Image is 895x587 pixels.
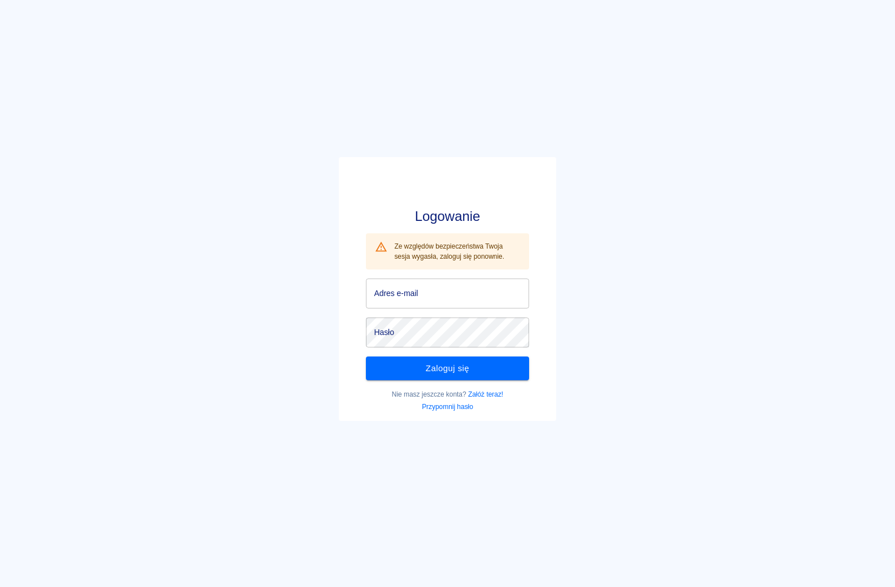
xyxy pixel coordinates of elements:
a: Załóż teraz! [468,390,503,398]
h3: Logowanie [366,208,529,224]
img: Renthelp logo [408,175,487,196]
div: Ze względów bezpieczeństwa Twoja sesja wygasła, zaloguj się ponownie. [394,237,519,266]
p: Nie masz jeszcze konta? [366,389,529,399]
a: Przypomnij hasło [422,403,473,411]
button: Zaloguj się [366,356,529,380]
